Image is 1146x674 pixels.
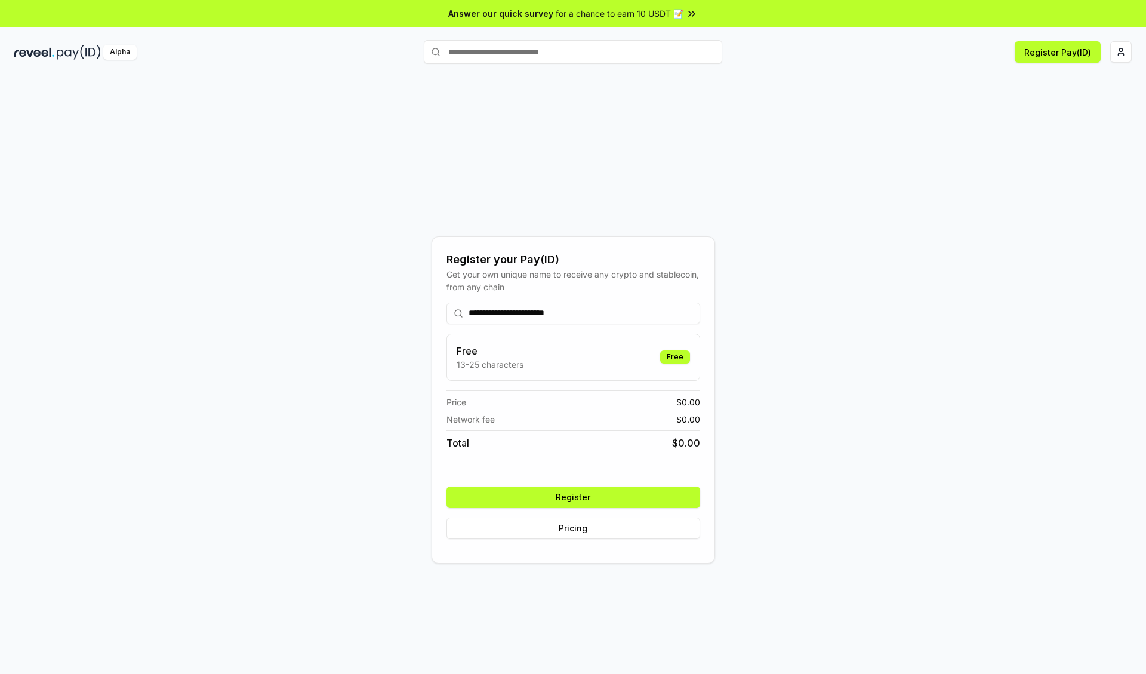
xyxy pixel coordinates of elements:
[660,350,690,364] div: Free
[556,7,683,20] span: for a chance to earn 10 USDT 📝
[103,45,137,60] div: Alpha
[446,396,466,408] span: Price
[14,45,54,60] img: reveel_dark
[446,268,700,293] div: Get your own unique name to receive any crypto and stablecoin, from any chain
[457,344,523,358] h3: Free
[446,487,700,508] button: Register
[1015,41,1101,63] button: Register Pay(ID)
[446,518,700,539] button: Pricing
[446,436,469,450] span: Total
[446,251,700,268] div: Register your Pay(ID)
[57,45,101,60] img: pay_id
[672,436,700,450] span: $ 0.00
[676,396,700,408] span: $ 0.00
[457,358,523,371] p: 13-25 characters
[676,413,700,426] span: $ 0.00
[446,413,495,426] span: Network fee
[448,7,553,20] span: Answer our quick survey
